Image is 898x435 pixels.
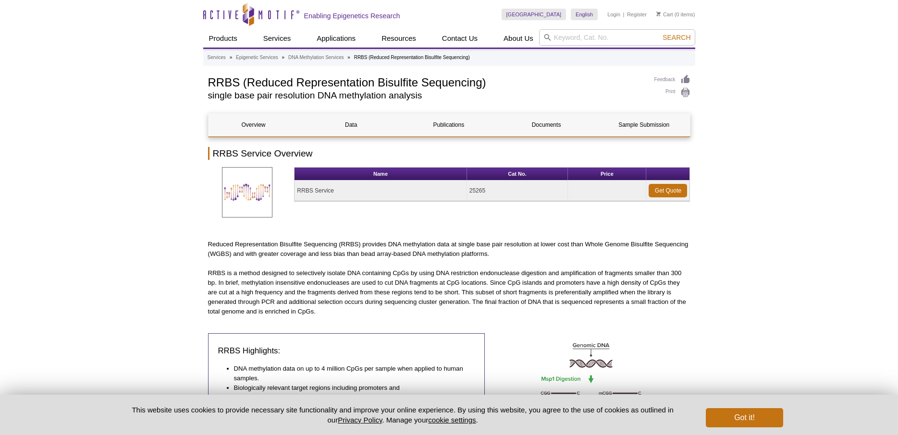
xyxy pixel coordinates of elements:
a: Services [208,53,226,62]
button: cookie settings [428,416,476,424]
h3: RRBS Highlights: [218,345,475,357]
button: Search [660,33,693,42]
h2: RRBS Service Overview [208,147,690,160]
td: 25265 [467,181,568,201]
input: Keyword, Cat. No. [539,29,695,46]
p: This website uses cookies to provide necessary site functionality and improve your online experie... [115,405,690,425]
a: Data [306,113,396,136]
a: Register [627,11,647,18]
th: Price [568,168,646,181]
li: | [623,9,625,20]
a: About Us [498,29,539,48]
a: Get Quote [649,184,687,197]
img: Your Cart [656,12,661,16]
h2: single base pair resolution DNA methylation analysis [208,91,645,100]
li: » [347,55,350,60]
a: Publications [404,113,494,136]
h2: Enabling Epigenetics Research [304,12,400,20]
a: Contact Us [436,29,483,48]
a: Cart [656,11,673,18]
a: Products [203,29,243,48]
h1: RRBS (Reduced Representation Bisulfite Sequencing) [208,74,645,89]
a: [GEOGRAPHIC_DATA] [502,9,566,20]
a: Login [607,11,620,18]
p: RRBS is a method designed to selectively isolate DNA containing CpGs by using DNA restriction end... [208,268,690,316]
a: Print [654,87,690,98]
span: Search [663,34,690,41]
th: Cat No. [467,168,568,181]
td: RRBS Service [295,181,467,201]
a: DNA Methylation Services [288,53,344,62]
button: Got it! [706,408,783,427]
li: (0 items) [656,9,695,20]
a: Epigenetic Services [236,53,278,62]
li: Biologically relevant target regions including promoters and [GEOGRAPHIC_DATA]. [234,383,466,402]
img: Reduced Representation Bisulfite Sequencing (RRBS) [222,167,272,217]
a: Feedback [654,74,690,85]
li: DNA methylation data on up to 4 million CpGs per sample when applied to human samples. [234,364,466,383]
li: » [230,55,233,60]
li: RRBS (Reduced Representation Bisulfite Sequencing) [354,55,470,60]
a: Resources [376,29,422,48]
a: Documents [501,113,591,136]
p: Reduced Representation Bisulfite Sequencing (RRBS) provides DNA methylation data at single base p... [208,240,690,259]
a: Sample Submission [599,113,689,136]
a: Overview [209,113,299,136]
a: English [571,9,598,20]
li: » [282,55,285,60]
a: Applications [311,29,361,48]
a: Privacy Policy [338,416,382,424]
th: Name [295,168,467,181]
a: Services [258,29,297,48]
